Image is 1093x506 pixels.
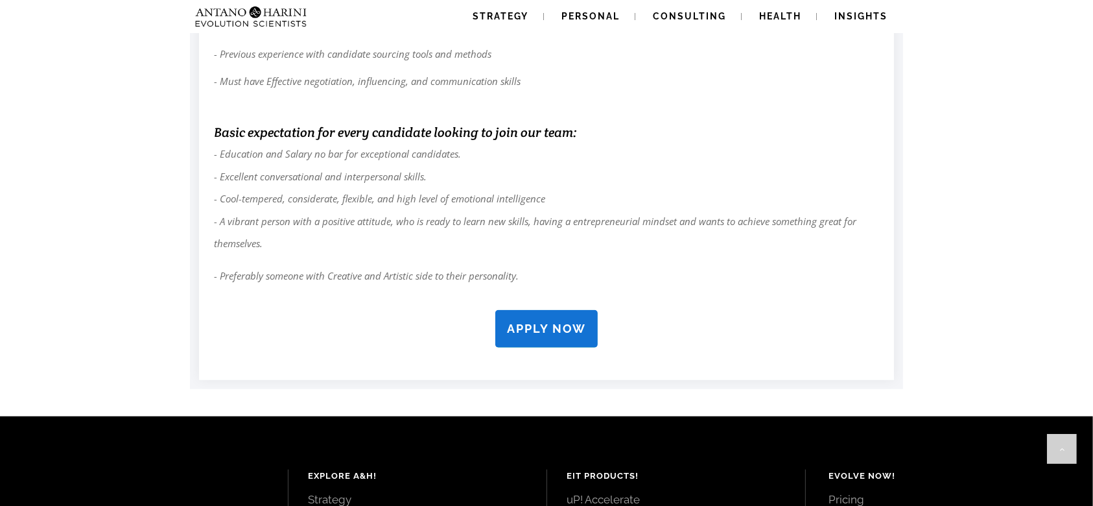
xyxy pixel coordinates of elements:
span: Strategy [473,11,528,21]
em: - Education and Salary no bar for exceptional candidates. - Excellent conversational and interper... [214,147,856,250]
em: - Preferably someone with Creative and Artistic side to their personality. [214,269,519,282]
h4: Explore A&H! [308,470,527,483]
h6: Basic expectation for every candidate looking to join our team: [214,123,879,143]
span: Personal [561,11,620,21]
span: Consulting [653,11,726,21]
h4: EIT Products! [567,470,786,483]
h4: Evolve Now! [829,470,1064,483]
a: APPLY NOW [495,310,598,348]
strong: APPLY NOW [507,322,586,335]
span: Health [759,11,801,21]
span: Insights [834,11,887,21]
